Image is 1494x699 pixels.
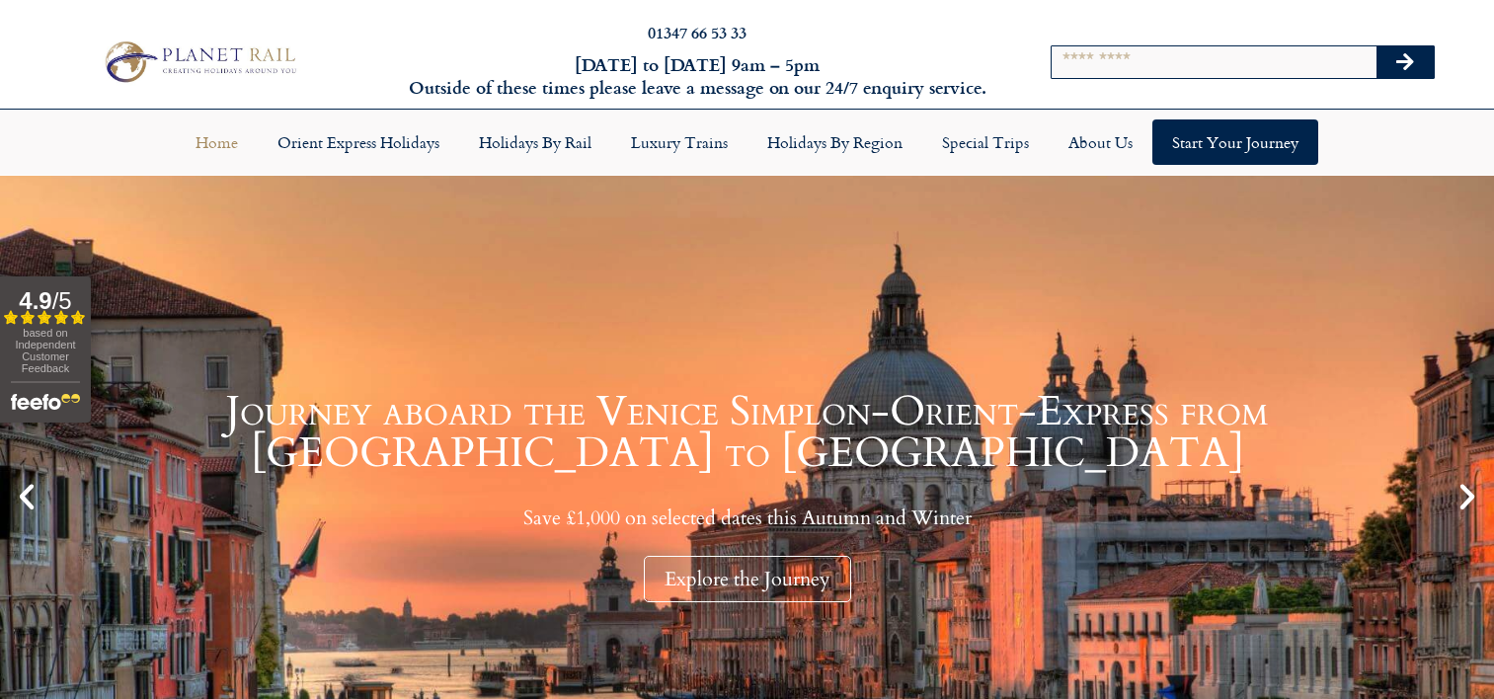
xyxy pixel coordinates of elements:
h6: [DATE] to [DATE] 9am – 5pm Outside of these times please leave a message on our 24/7 enquiry serv... [403,53,990,100]
h1: Journey aboard the Venice Simplon-Orient-Express from [GEOGRAPHIC_DATA] to [GEOGRAPHIC_DATA] [49,391,1445,474]
a: Start your Journey [1152,119,1318,165]
a: 01347 66 53 33 [648,21,747,43]
a: Holidays by Rail [459,119,611,165]
a: Special Trips [922,119,1049,165]
a: Holidays by Region [747,119,922,165]
div: Explore the Journey [644,556,851,602]
a: Orient Express Holidays [258,119,459,165]
img: Planet Rail Train Holidays Logo [97,37,301,87]
a: Luxury Trains [611,119,747,165]
div: Next slide [1451,480,1484,513]
div: Previous slide [10,480,43,513]
button: Search [1376,46,1434,78]
a: About Us [1049,119,1152,165]
nav: Menu [10,119,1484,165]
p: Save £1,000 on selected dates this Autumn and Winter [49,505,1445,530]
a: Home [176,119,258,165]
